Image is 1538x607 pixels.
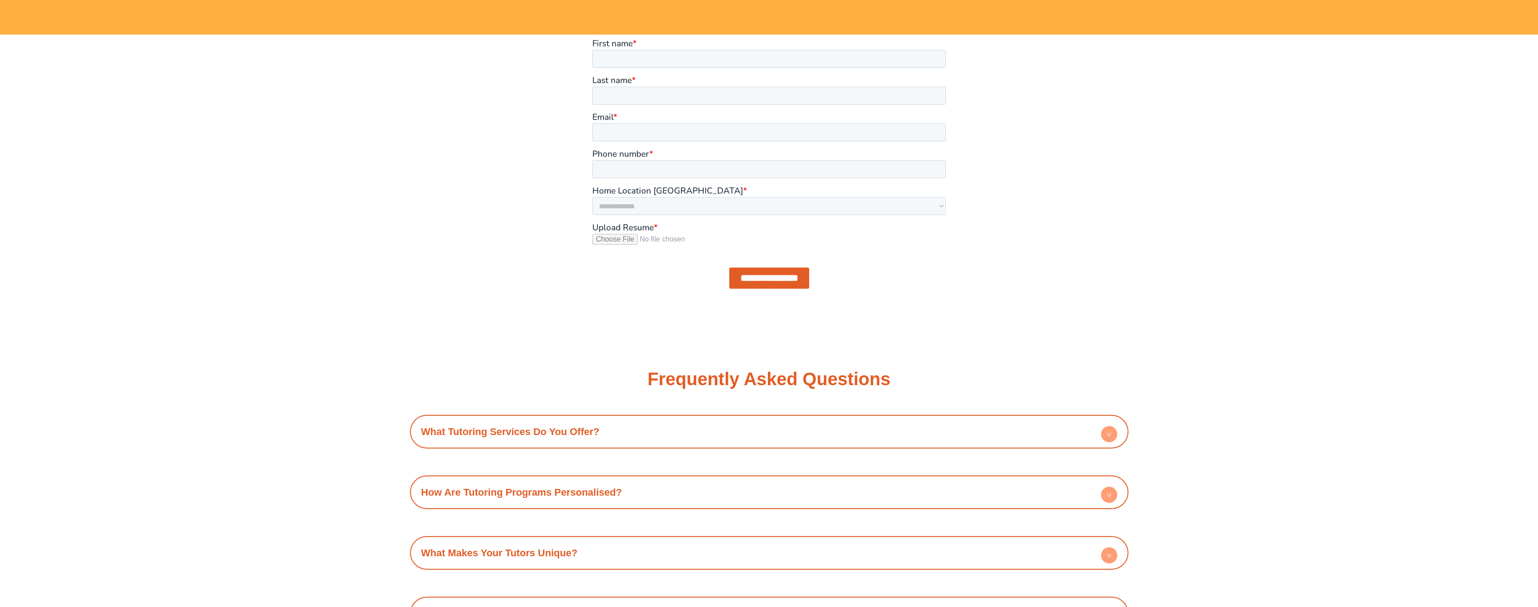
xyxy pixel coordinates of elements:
a: What Tutoring Services Do You Offer? [421,426,599,437]
a: How Are Tutoring Programs Personalised? [421,487,622,498]
h4: What Tutoring Services Do You Offer? [414,419,1124,444]
iframe: Chat Widget [1384,506,1538,607]
iframe: Form 0 [592,39,946,296]
h4: How Are Tutoring Programs Personalised? [414,480,1124,505]
h3: Frequently Asked Questions [648,370,890,388]
h4: What Makes Your Tutors Unique? [414,541,1124,565]
a: What Makes Your Tutors Unique? [421,547,577,559]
